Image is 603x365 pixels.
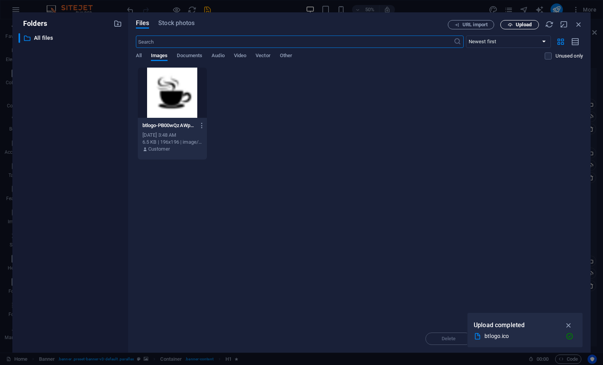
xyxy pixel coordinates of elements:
[136,51,142,62] span: All
[142,122,195,129] p: btlogo-PB00wQzAWpRdRMM51ygeCQ-3RTK3sI-q5h83-wb0ZVJ8w.png
[448,20,494,29] button: URL import
[19,19,47,29] p: Folders
[500,20,539,29] button: Upload
[560,20,568,29] i: Minimize
[462,22,488,27] span: URL import
[545,20,554,29] i: Reload
[484,332,559,341] div: btlogo.ico
[19,33,20,43] div: ​
[148,146,170,153] p: Customer
[136,36,454,48] input: Search
[113,19,122,28] i: Create new folder
[574,20,583,29] i: Close
[556,53,583,59] p: Displays only files that are not in use on the website. Files added during this session can still...
[280,51,292,62] span: Other
[234,51,246,62] span: Video
[158,19,195,28] span: Stock photos
[151,51,168,62] span: Images
[34,34,108,42] p: All files
[142,139,203,146] div: 6.5 KB | 196x196 | image/png
[136,19,149,28] span: Files
[177,51,202,62] span: Documents
[256,51,271,62] span: Vector
[142,132,203,139] div: [DATE] 3:48 AM
[516,22,532,27] span: Upload
[212,51,224,62] span: Audio
[474,320,525,330] p: Upload completed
